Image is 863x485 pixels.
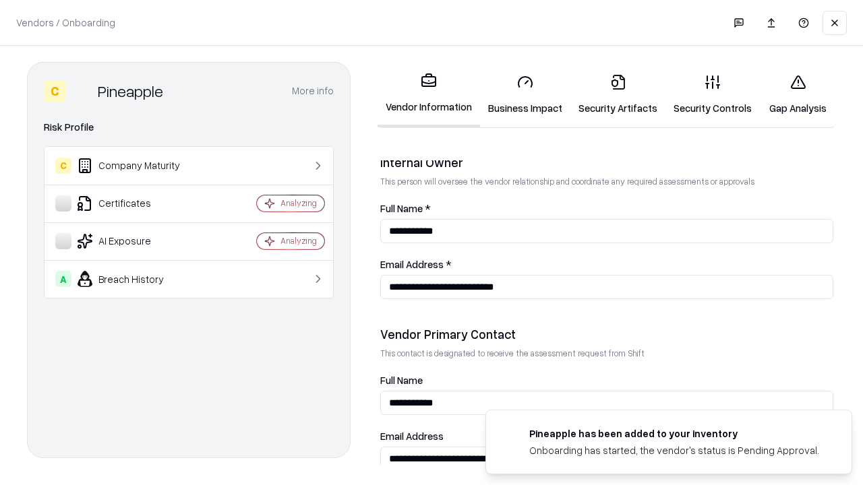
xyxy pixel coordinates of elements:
label: Full Name * [380,203,833,214]
div: Vendor Primary Contact [380,326,833,342]
a: Gap Analysis [760,63,836,126]
div: Pineapple [98,80,163,102]
a: Business Impact [480,63,570,126]
div: C [55,158,71,174]
div: A [55,271,71,287]
div: Analyzing [280,235,317,247]
a: Security Artifacts [570,63,665,126]
label: Email Address [380,431,833,441]
div: Internal Owner [380,154,833,170]
div: AI Exposure [55,233,216,249]
img: pineappleenergy.com [502,426,518,443]
div: Risk Profile [44,119,334,135]
div: Company Maturity [55,158,216,174]
div: C [44,80,65,102]
label: Full Name [380,375,833,385]
a: Security Controls [665,63,760,126]
div: Analyzing [280,197,317,209]
p: This contact is designated to receive the assessment request from Shift [380,348,833,359]
div: Breach History [55,271,216,287]
a: Vendor Information [378,62,480,127]
div: Onboarding has started, the vendor's status is Pending Approval. [529,443,819,457]
p: This person will oversee the vendor relationship and coordinate any required assessments or appro... [380,176,833,187]
img: Pineapple [71,80,92,102]
div: Certificates [55,195,216,212]
div: Pineapple has been added to your inventory [529,426,819,441]
button: More info [292,79,334,103]
label: Email Address * [380,259,833,269]
p: Vendors / Onboarding [16,15,115,30]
